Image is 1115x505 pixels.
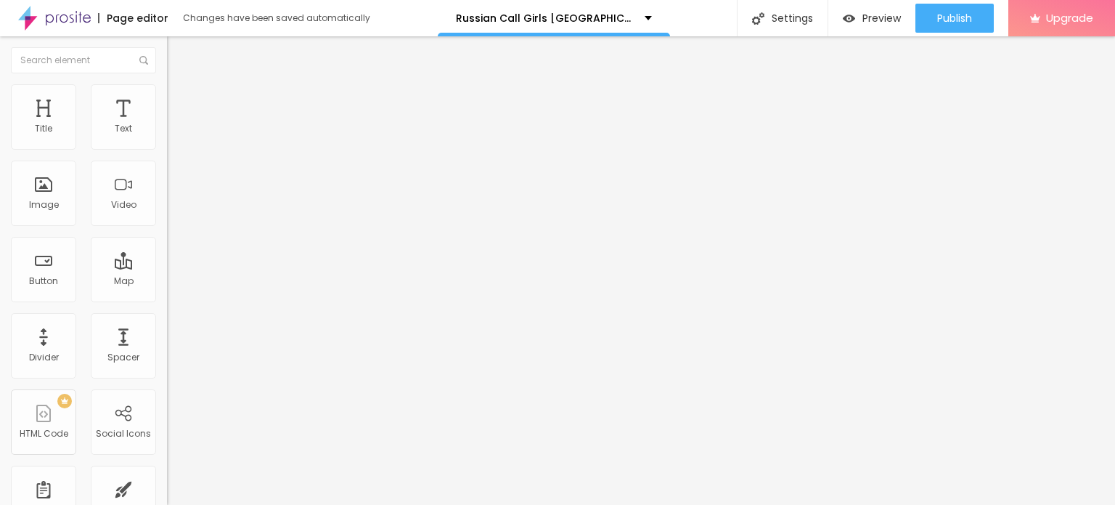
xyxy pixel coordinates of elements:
button: Preview [828,4,915,33]
div: Map [114,276,134,286]
span: Publish [937,12,972,24]
div: Changes have been saved automatically [183,14,370,23]
div: Spacer [107,352,139,363]
iframe: Editor [167,36,1115,505]
span: Upgrade [1046,12,1093,24]
div: Image [29,200,59,210]
img: view-1.svg [843,12,855,25]
div: Social Icons [96,429,151,439]
div: Text [115,124,132,134]
div: Button [29,276,58,286]
div: Page editor [98,13,168,23]
img: Icone [139,56,148,65]
button: Publish [915,4,994,33]
div: Video [111,200,136,210]
div: Divider [29,352,59,363]
input: Search element [11,47,156,73]
p: Russian Call Girls [GEOGRAPHIC_DATA] (:≡ Pick a high-class Hyderabad Call Girls [456,13,634,23]
img: Icone [752,12,764,25]
div: HTML Code [20,429,68,439]
span: Preview [862,12,901,24]
div: Title [35,124,52,134]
